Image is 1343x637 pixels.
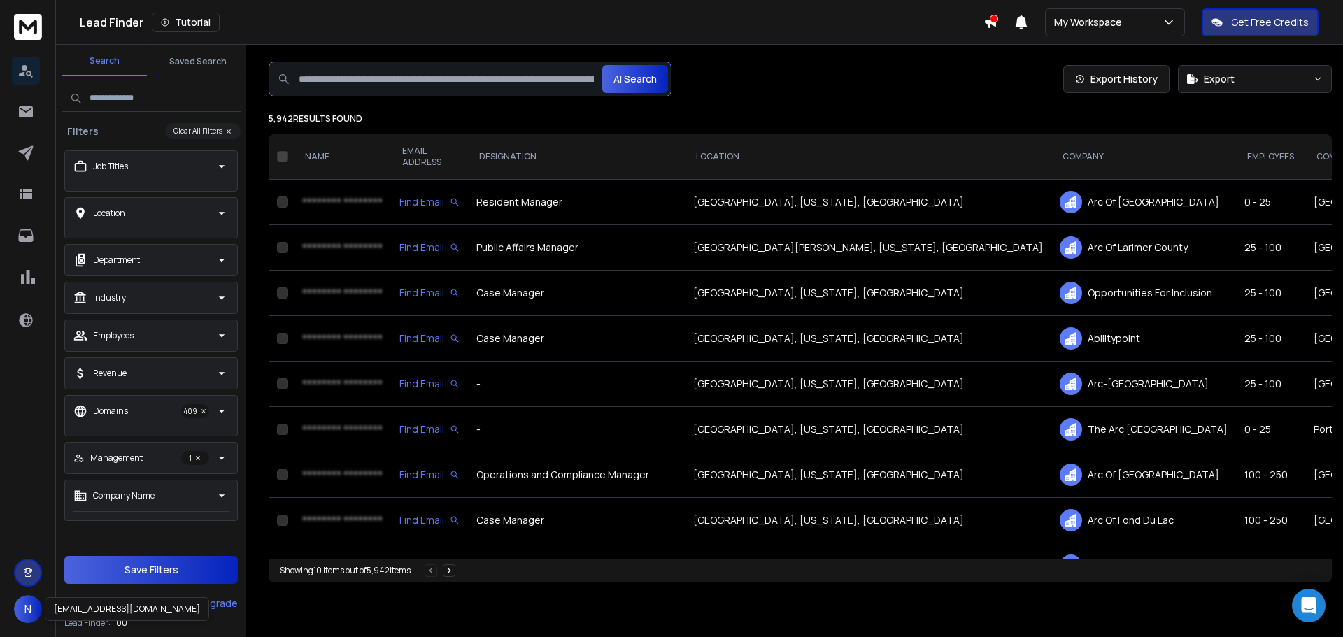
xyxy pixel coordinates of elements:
[1060,418,1228,441] div: The Arc [GEOGRAPHIC_DATA]
[685,225,1051,271] td: [GEOGRAPHIC_DATA][PERSON_NAME], [US_STATE], [GEOGRAPHIC_DATA]
[1054,15,1128,29] p: My Workspace
[685,543,1051,589] td: [GEOGRAPHIC_DATA], [US_STATE], [GEOGRAPHIC_DATA]
[64,617,111,629] p: Lead Finder:
[1236,362,1305,407] td: 25 - 100
[280,565,411,576] div: Showing 10 items out of 5,942 items
[685,407,1051,452] td: [GEOGRAPHIC_DATA], [US_STATE], [GEOGRAPHIC_DATA]
[45,597,209,621] div: [EMAIL_ADDRESS][DOMAIN_NAME]
[399,331,460,345] div: Find Email
[93,161,128,172] p: Job Titles
[62,124,104,138] h3: Filters
[93,368,127,379] p: Revenue
[77,596,115,610] span: Credits:
[1236,134,1305,180] th: EMPLOYEES
[155,48,241,76] button: Saved Search
[1236,180,1305,225] td: 0 - 25
[14,595,42,623] button: N
[685,316,1051,362] td: [GEOGRAPHIC_DATA], [US_STATE], [GEOGRAPHIC_DATA]
[468,452,685,498] td: Operations and Compliance Manager
[93,292,126,303] p: Industry
[1204,72,1235,86] span: Export
[1236,498,1305,543] td: 100 - 250
[1060,509,1228,531] div: Arc Of Fond Du Lac
[80,13,983,32] div: Lead Finder
[1060,282,1228,304] div: Opportunities For Inclusion
[64,556,238,584] button: Save Filters
[1060,554,1228,577] div: The Arc Of Sedgwick County
[685,498,1051,543] td: [GEOGRAPHIC_DATA], [US_STATE], [GEOGRAPHIC_DATA]
[468,180,685,225] td: Resident Manager
[1236,452,1305,498] td: 100 - 250
[1060,236,1228,259] div: Arc Of Larimer County
[1292,589,1326,622] div: Open Intercom Messenger
[468,271,685,316] td: Case Manager
[1060,327,1228,350] div: Abilitypoint
[181,404,209,418] p: 409
[468,316,685,362] td: Case Manager
[1060,373,1228,395] div: Arc-[GEOGRAPHIC_DATA]
[468,407,685,452] td: -
[269,113,1332,124] p: 5,942 results found
[93,490,155,501] p: Company Name
[399,422,460,436] div: Find Email
[468,498,685,543] td: Case Manager
[93,406,128,417] p: Domains
[468,362,685,407] td: -
[602,65,668,93] button: AI Search
[468,225,685,271] td: Public Affairs Manager
[165,123,241,139] button: Clear All Filters
[113,617,127,629] span: 100
[90,452,143,464] p: Management
[1236,225,1305,271] td: 25 - 100
[685,271,1051,316] td: [GEOGRAPHIC_DATA], [US_STATE], [GEOGRAPHIC_DATA]
[685,180,1051,225] td: [GEOGRAPHIC_DATA], [US_STATE], [GEOGRAPHIC_DATA]
[1236,407,1305,452] td: 0 - 25
[1236,271,1305,316] td: 25 - 100
[391,134,468,180] th: EMAIL ADDRESS
[1051,134,1236,180] th: COMPANY
[294,134,391,180] th: NAME
[1236,316,1305,362] td: 25 - 100
[1231,15,1309,29] p: Get Free Credits
[181,451,209,465] p: 1
[152,13,220,32] button: Tutorial
[64,589,238,617] a: Credits:Upgrade
[399,513,460,527] div: Find Email
[197,596,238,610] div: Upgrade
[399,195,460,209] div: Find Email
[685,452,1051,498] td: [GEOGRAPHIC_DATA], [US_STATE], [GEOGRAPHIC_DATA]
[1060,191,1228,213] div: Arc Of [GEOGRAPHIC_DATA]
[62,47,147,76] button: Search
[685,362,1051,407] td: [GEOGRAPHIC_DATA], [US_STATE], [GEOGRAPHIC_DATA]
[685,134,1051,180] th: LOCATION
[1236,543,1305,589] td: 100 - 250
[1060,464,1228,486] div: Arc Of [GEOGRAPHIC_DATA]
[399,377,460,391] div: Find Email
[399,241,460,255] div: Find Email
[468,134,685,180] th: DESIGNATION
[468,543,685,589] td: Targeted Case Manager
[399,286,460,300] div: Find Email
[1202,8,1319,36] button: Get Free Credits
[93,208,125,219] p: Location
[399,468,460,482] div: Find Email
[93,330,134,341] p: Employees
[1063,65,1170,93] a: Export History
[93,255,140,266] p: Department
